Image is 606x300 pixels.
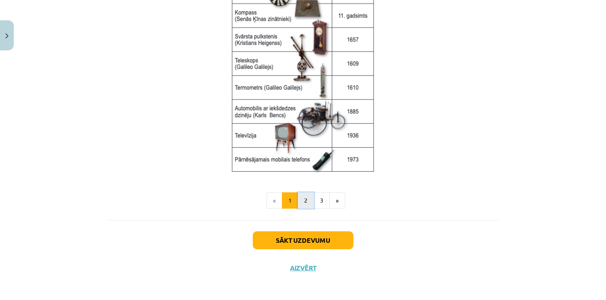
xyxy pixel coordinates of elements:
button: Aizvērt [288,264,318,272]
img: icon-close-lesson-0947bae3869378f0d4975bcd49f059093ad1ed9edebbc8119c70593378902aed.svg [5,33,9,39]
button: 1 [282,192,298,209]
button: Sākt uzdevumu [253,231,353,249]
button: » [329,192,345,209]
button: 3 [314,192,330,209]
nav: Page navigation example [107,192,499,209]
button: 2 [298,192,314,209]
